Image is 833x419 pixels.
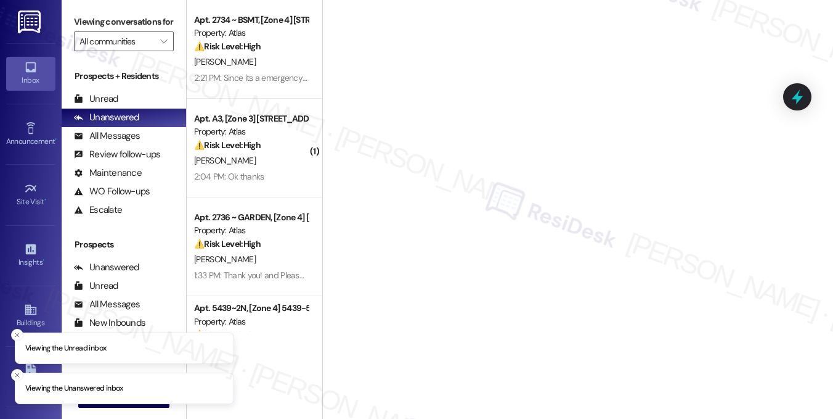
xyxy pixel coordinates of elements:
strong: ⚠️ Risk Level: High [194,139,261,151]
div: Unanswered [74,111,139,124]
div: Property: Atlas [194,27,308,39]
div: Property: Atlas [194,125,308,138]
span: • [44,196,46,204]
div: Apt. 2734 ~ BSMT, [Zone 4] [STREET_ADDRESS] [194,14,308,27]
div: Apt. 5439~2N, [Zone 4] 5439-5441 [GEOGRAPHIC_DATA] [194,302,308,315]
button: Close toast [11,328,23,341]
div: Apt. A3, [Zone 3] [STREET_ADDRESS] [194,112,308,125]
a: Leads [6,360,55,394]
div: Prospects [62,238,186,251]
span: [PERSON_NAME] [194,155,256,166]
i:  [160,36,167,46]
button: Close toast [11,369,23,381]
img: ResiDesk Logo [18,10,43,33]
a: Insights • [6,239,55,272]
div: New Inbounds [74,317,145,330]
div: Unanswered [74,261,139,274]
div: Review follow-ups [74,148,160,161]
span: [PERSON_NAME] [194,56,256,67]
div: Prospects + Residents [62,70,186,83]
span: [PERSON_NAME] [194,254,256,265]
span: • [43,256,44,265]
label: Viewing conversations for [74,12,174,31]
div: Property: Atlas [194,315,308,328]
div: Maintenance [74,167,142,180]
a: Inbox [6,57,55,90]
div: Apt. 2736 ~ GARDEN, [Zone 4] [STREET_ADDRESS] [194,211,308,224]
div: Property: Atlas [194,224,308,237]
strong: ⚠️ Risk Level: High [194,238,261,249]
input: All communities [79,31,154,51]
a: Buildings [6,299,55,333]
div: All Messages [74,298,140,311]
div: 2:04 PM: Ok thanks [194,171,264,182]
div: Unread [74,93,118,106]
p: Viewing the Unread inbox [25,342,106,354]
a: Site Visit • [6,178,55,212]
span: • [55,135,57,144]
div: Unread [74,280,118,292]
div: 2:21 PM: Since its a emergency move [194,72,325,83]
strong: ⚠️ Risk Level: High [194,329,261,340]
p: Viewing the Unanswered inbox [25,383,123,394]
div: All Messages [74,130,140,143]
strong: ⚠️ Risk Level: High [194,41,261,52]
div: Escalate [74,204,122,217]
div: WO Follow-ups [74,185,150,198]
